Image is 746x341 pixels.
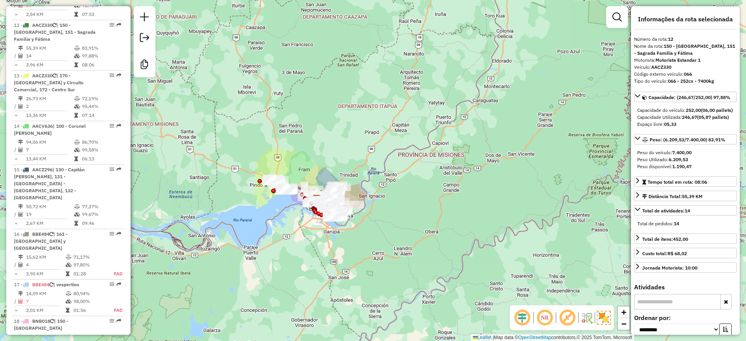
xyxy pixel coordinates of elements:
div: Atividade não roteirizada - HORTENCIA BAREIRO(DESP.RAMIREZ) [345,201,364,209]
td: / [14,146,18,154]
i: % de utilização do peso [74,204,80,209]
td: 95,44% [82,103,121,110]
strong: 1.190,47 [672,164,692,169]
div: Peso Utilizado: [637,156,734,163]
div: Map data © contributors,© 2025 TomTom, Microsoft [471,334,634,341]
em: Rota exportada [117,282,121,287]
span: AACV636 [32,123,53,129]
span: 17 - [14,282,79,287]
em: Opções [110,318,114,323]
div: Tipo do veículo: [634,78,737,85]
i: Veículo já utilizado nesta sessão [50,319,54,324]
td: 98,00% [73,298,105,305]
span: Peso: (6.209,53/7.400,00) 83,91% [650,137,725,143]
i: Tempo total em rota [66,308,70,313]
div: Nome da rota: [634,43,737,57]
strong: 246,67 [682,114,697,120]
span: AACZ330 [32,73,52,78]
td: FAD [105,306,123,314]
strong: 12 [668,36,673,42]
td: = [14,270,18,278]
td: 97,80% [73,261,105,269]
i: Distância Total [18,46,23,50]
img: Fluxo de ruas [580,311,593,324]
td: 7 [26,146,74,154]
span: | 130 - Capitán [PERSON_NAME], 131 - [GEOGRAPHIC_DATA] - [GEOGRAPHIC_DATA], 132 - [GEOGRAPHIC_DATA] [14,167,85,200]
strong: 252,00 [686,107,701,113]
a: Zoom out [618,318,629,330]
i: % de utilização da cubagem [66,263,71,267]
td: / [14,298,18,305]
td: 01:28 [73,270,105,278]
td: 30,89 KM [26,333,65,341]
span: BBE484 [32,231,49,237]
strong: 066 - 252cx - 7400kg [668,78,714,84]
td: = [14,155,18,163]
td: 99,58% [82,146,121,154]
span: + [621,307,626,317]
img: Exibir/Ocultar setores [597,311,611,325]
td: 55,39 KM [26,44,74,52]
a: OpenStreetMap [518,335,551,340]
td: 3,96 KM [26,61,74,69]
button: Ordem crescente [719,324,732,336]
i: Distância Total [18,140,23,144]
a: Total de atividades:14 [634,205,737,216]
strong: 6.209,53 [669,157,688,162]
span: | 150 - [GEOGRAPHIC_DATA] [14,318,68,331]
td: 01:56 [73,306,105,314]
span: − [621,319,626,329]
em: Opções [110,231,114,236]
div: Total de atividades:14 [634,217,737,230]
i: Tempo total em rota [74,157,78,161]
i: Distância Total [18,255,23,259]
span: 12 - [14,22,96,42]
i: Total de Atividades [18,299,23,304]
a: Criar modelo [137,57,152,74]
label: Ordenar por: [634,313,737,322]
div: Peso: (6.209,53/7.400,00) 83,91% [634,146,737,173]
strong: 14 [685,208,690,214]
strong: AACZ330 [651,64,671,70]
i: Veículo já utilizado nesta sessão [49,282,53,287]
span: Tempo total em rota: 08:06 [648,179,707,185]
td: / [14,211,18,218]
td: = [14,111,18,119]
a: Custo total:R$ 68,02 [634,248,737,258]
td: 13,44 KM [26,155,74,163]
a: Peso: (6.209,53/7.400,00) 83,91% [634,134,737,144]
a: Nova sessão e pesquisa [137,9,152,27]
strong: R$ 68,02 [668,251,687,256]
span: Total de atividades: [642,208,690,214]
a: Total de itens:452,00 [634,233,737,244]
span: | vespertino [53,282,79,287]
strong: 452,00 [673,236,688,242]
i: Veículo já utilizado nesta sessão [52,73,56,78]
td: 2,01 KM [26,306,65,314]
div: Total de itens: [642,236,688,243]
span: Capacidade: (246,67/252,00) 97,88% [648,94,730,100]
strong: (06,00 pallets) [701,107,733,113]
td: 14,09 KM [26,290,65,298]
em: Rota exportada [117,231,121,236]
td: / [14,103,18,110]
span: Peso do veículo: [637,150,692,155]
td: 2 [26,103,74,110]
td: 09:46 [82,219,121,227]
span: 15 - [14,167,85,200]
em: Rota exportada [117,23,121,27]
div: Distância Total: [642,193,702,200]
i: Total de Atividades [18,263,23,267]
td: 13,36 KM [26,111,74,119]
div: Motorista: [634,57,737,64]
td: 97,88% [82,52,121,60]
td: 19 [26,211,74,218]
strong: 150 - [GEOGRAPHIC_DATA], 151 - Sagrada Familia y Fátima [634,43,735,56]
td: 14 [26,52,74,60]
td: / [14,52,18,60]
i: % de utilização da cubagem [74,212,80,217]
i: Total de Atividades [18,212,23,217]
td: 07:14 [82,111,121,119]
div: Custo total: [642,250,687,257]
strong: 066 [684,71,692,77]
